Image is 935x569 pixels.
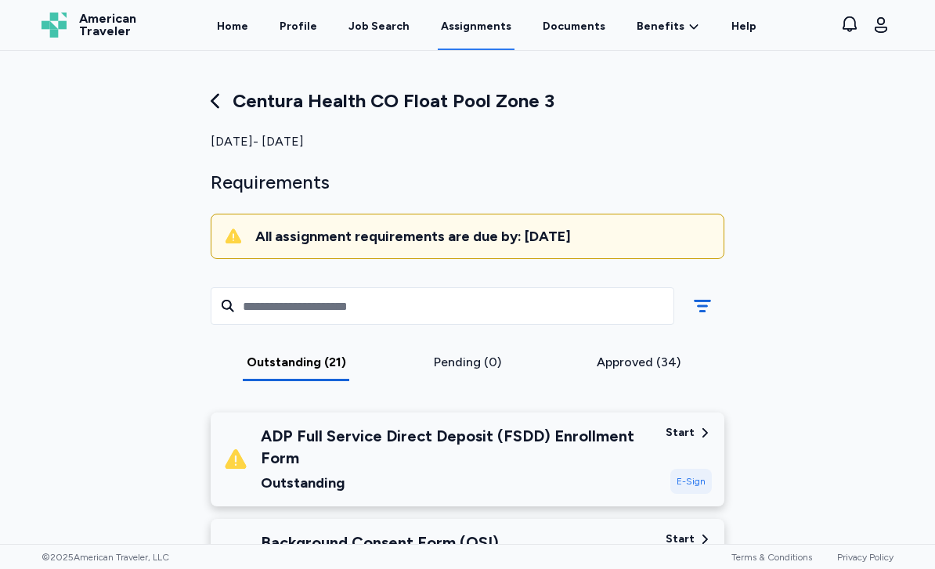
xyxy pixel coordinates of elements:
[217,353,376,372] div: Outstanding (21)
[666,531,695,547] div: Start
[637,19,684,34] span: Benefits
[666,425,695,441] div: Start
[261,531,499,553] div: Background Consent Form (OSI)
[79,13,136,38] span: American Traveler
[637,19,700,34] a: Benefits
[731,552,812,563] a: Terms & Conditions
[211,88,724,113] div: Centura Health CO Float Pool Zone 3
[211,132,724,151] div: [DATE] - [DATE]
[388,353,547,372] div: Pending (0)
[670,469,712,494] div: E-Sign
[559,353,718,372] div: Approved (34)
[348,19,410,34] div: Job Search
[42,551,169,564] span: © 2025 American Traveler, LLC
[255,227,711,246] div: All assignment requirements are due by: [DATE]
[261,472,653,494] div: Outstanding
[42,13,67,38] img: Logo
[438,2,514,50] a: Assignments
[261,425,653,469] div: ADP Full Service Direct Deposit (FSDD) Enrollment Form
[211,170,724,195] div: Requirements
[837,552,893,563] a: Privacy Policy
